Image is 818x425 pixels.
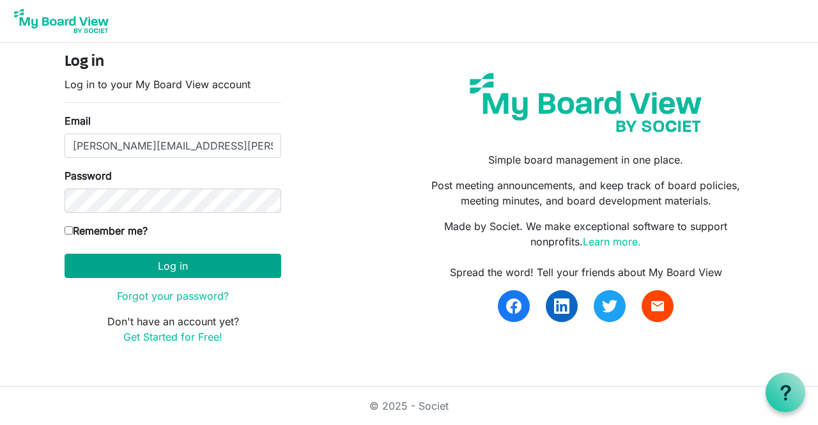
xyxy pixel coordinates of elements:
div: Spread the word! Tell your friends about My Board View [419,265,753,280]
img: twitter.svg [602,298,617,314]
input: Remember me? [65,226,73,235]
img: linkedin.svg [554,298,569,314]
p: Log in to your My Board View account [65,77,281,92]
a: © 2025 - Societ [369,399,449,412]
label: Remember me? [65,223,148,238]
a: Get Started for Free! [123,330,222,343]
img: My Board View Logo [10,5,112,37]
img: facebook.svg [506,298,521,314]
p: Simple board management in one place. [419,152,753,167]
a: email [642,290,674,322]
p: Made by Societ. We make exceptional software to support nonprofits. [419,219,753,249]
button: Log in [65,254,281,278]
label: Password [65,168,112,183]
a: Forgot your password? [117,290,229,302]
p: Post meeting announcements, and keep track of board policies, meeting minutes, and board developm... [419,178,753,208]
h4: Log in [65,53,281,72]
label: Email [65,113,91,128]
span: email [650,298,665,314]
input: Verified by Zero Phishing [65,134,281,158]
a: Learn more. [583,235,641,248]
p: Don't have an account yet? [65,314,281,344]
img: my-board-view-societ.svg [460,63,711,142]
